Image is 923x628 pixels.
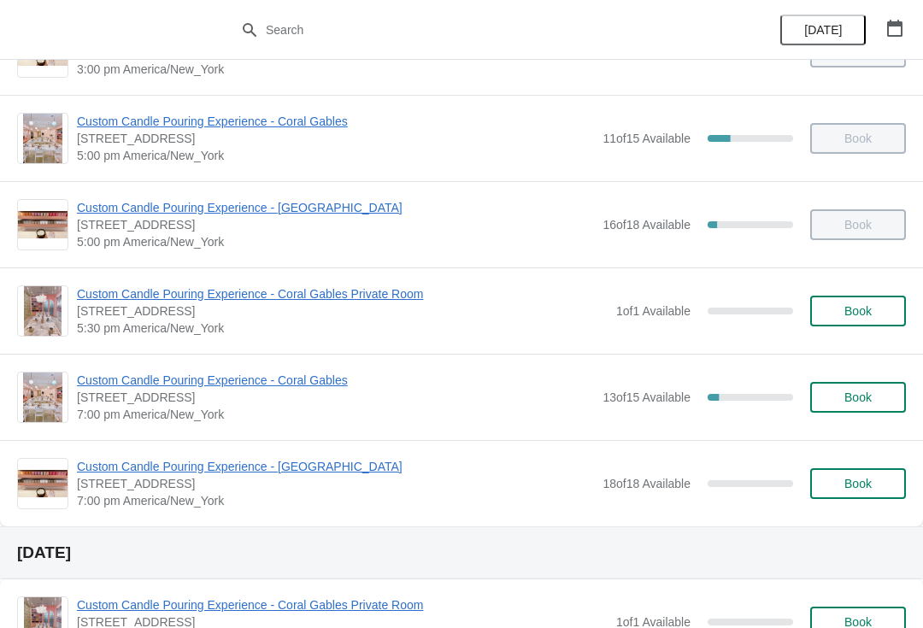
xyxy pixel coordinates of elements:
[77,199,594,216] span: Custom Candle Pouring Experience - [GEOGRAPHIC_DATA]
[24,286,62,336] img: Custom Candle Pouring Experience - Coral Gables Private Room | 154 Giralda Avenue, Coral Gables, ...
[77,458,594,475] span: Custom Candle Pouring Experience - [GEOGRAPHIC_DATA]
[780,15,866,45] button: [DATE]
[77,285,608,302] span: Custom Candle Pouring Experience - Coral Gables Private Room
[77,596,608,613] span: Custom Candle Pouring Experience - Coral Gables Private Room
[23,114,63,163] img: Custom Candle Pouring Experience - Coral Gables | 154 Giralda Avenue, Coral Gables, FL, USA | 5:0...
[77,372,594,389] span: Custom Candle Pouring Experience - Coral Gables
[603,132,691,145] span: 11 of 15 Available
[18,211,68,239] img: Custom Candle Pouring Experience - Fort Lauderdale | 914 East Las Olas Boulevard, Fort Lauderdale...
[844,477,872,490] span: Book
[616,304,691,318] span: 1 of 1 Available
[810,296,906,326] button: Book
[810,382,906,413] button: Book
[77,216,594,233] span: [STREET_ADDRESS]
[603,477,691,490] span: 18 of 18 Available
[77,406,594,423] span: 7:00 pm America/New_York
[77,302,608,320] span: [STREET_ADDRESS]
[603,390,691,404] span: 13 of 15 Available
[77,147,594,164] span: 5:00 pm America/New_York
[17,544,906,561] h2: [DATE]
[265,15,692,45] input: Search
[18,470,68,498] img: Custom Candle Pouring Experience - Fort Lauderdale | 914 East Las Olas Boulevard, Fort Lauderdale...
[804,23,842,37] span: [DATE]
[77,233,594,250] span: 5:00 pm America/New_York
[77,475,594,492] span: [STREET_ADDRESS]
[603,218,691,232] span: 16 of 18 Available
[77,130,594,147] span: [STREET_ADDRESS]
[77,389,594,406] span: [STREET_ADDRESS]
[844,304,872,318] span: Book
[77,320,608,337] span: 5:30 pm America/New_York
[77,113,594,130] span: Custom Candle Pouring Experience - Coral Gables
[844,390,872,404] span: Book
[77,61,594,78] span: 3:00 pm America/New_York
[23,373,63,422] img: Custom Candle Pouring Experience - Coral Gables | 154 Giralda Avenue, Coral Gables, FL, USA | 7:0...
[810,468,906,499] button: Book
[77,492,594,509] span: 7:00 pm America/New_York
